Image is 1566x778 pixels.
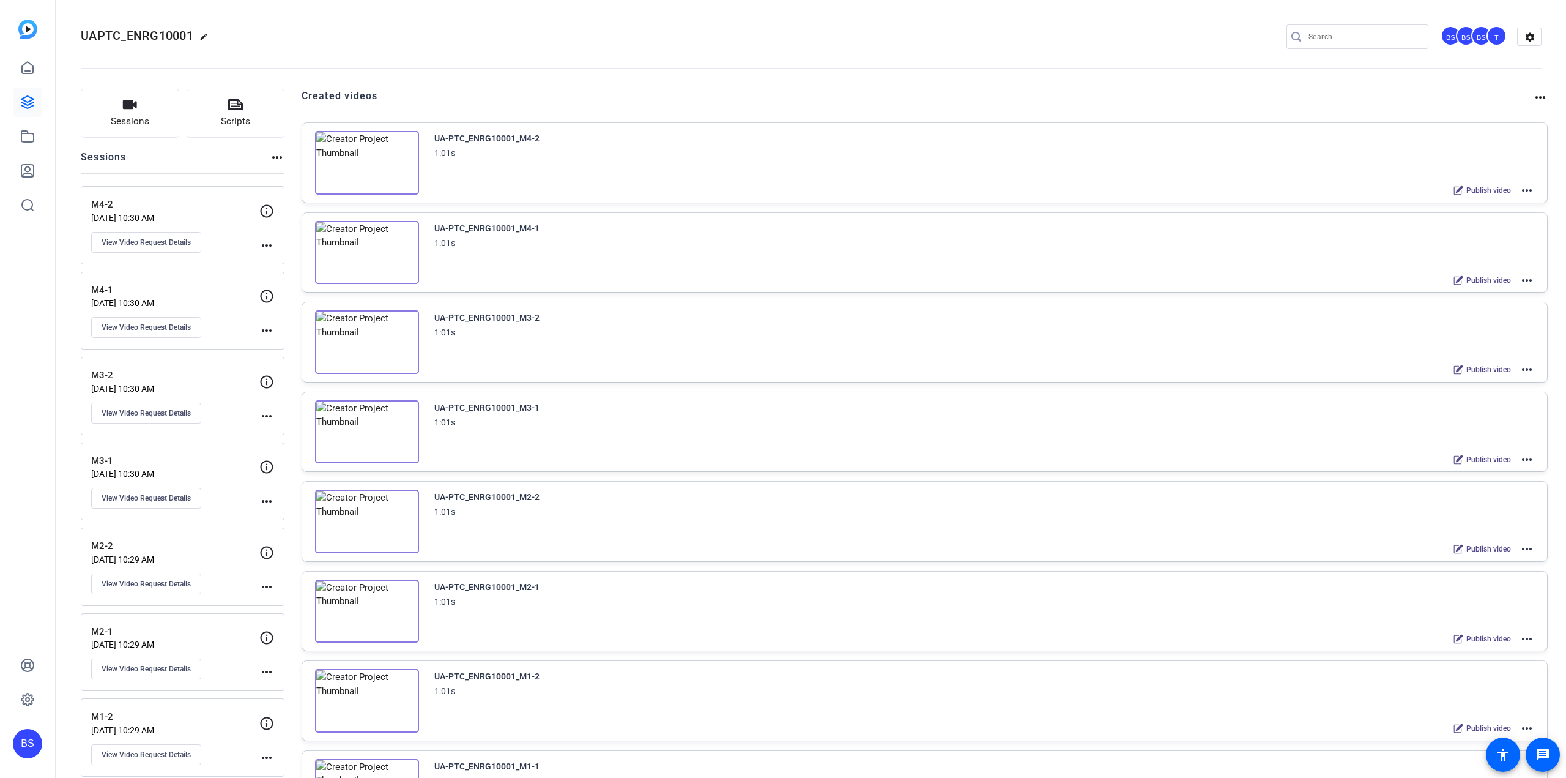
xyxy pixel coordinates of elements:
[270,150,284,165] mat-icon: more_horiz
[315,310,419,374] img: Creator Project Thumbnail
[315,580,419,643] img: Creator Project Thumbnail
[315,490,419,553] img: Creator Project Thumbnail
[434,310,540,325] div: UA-PTC_ENRG10001_M3-2
[91,469,259,479] p: [DATE] 10:30 AM
[1486,26,1508,47] ngx-avatar: Tim Marietta
[91,625,259,639] p: M2-1
[102,323,191,332] span: View Video Request Details
[1520,273,1534,288] mat-icon: more_horiz
[1520,721,1534,736] mat-icon: more_horiz
[434,759,540,774] div: UA-PTC_ENRG10001_M1-1
[434,415,455,430] div: 1:01s
[302,89,1534,113] h2: Created videos
[259,665,274,679] mat-icon: more_horiz
[434,131,540,146] div: UA-PTC_ENRG10001_M4-2
[91,710,259,724] p: M1-2
[1466,275,1511,285] span: Publish video
[1441,26,1461,46] div: BS
[315,400,419,464] img: Creator Project Thumbnail
[13,729,42,758] div: BS
[259,580,274,594] mat-icon: more_horiz
[199,32,214,47] mat-icon: edit
[315,221,419,285] img: Creator Project Thumbnail
[91,555,259,564] p: [DATE] 10:29 AM
[102,750,191,760] span: View Video Request Details
[1535,747,1550,762] mat-icon: message
[102,579,191,589] span: View Video Request Details
[91,384,259,394] p: [DATE] 10:30 AM
[102,238,191,247] span: View Video Request Details
[315,131,419,195] img: Creator Project Thumbnail
[434,325,455,340] div: 1:01s
[1520,183,1534,198] mat-icon: more_horiz
[81,89,179,138] button: Sessions
[111,114,149,129] span: Sessions
[1520,632,1534,646] mat-icon: more_horiz
[1471,26,1493,47] ngx-avatar: Brandon Simmons
[259,323,274,338] mat-icon: more_horiz
[1520,362,1534,377] mat-icon: more_horiz
[91,213,259,223] p: [DATE] 10:30 AM
[434,236,455,250] div: 1:01s
[91,659,201,679] button: View Video Request Details
[18,20,37,39] img: blue-gradient.svg
[91,725,259,735] p: [DATE] 10:29 AM
[187,89,285,138] button: Scripts
[102,664,191,674] span: View Video Request Details
[434,669,540,684] div: UA-PTC_ENRG10001_M1-2
[1466,185,1511,195] span: Publish video
[434,504,455,519] div: 1:01s
[91,454,259,468] p: M3-1
[1456,26,1476,46] div: BS
[91,317,201,338] button: View Video Request Details
[91,574,201,594] button: View Video Request Details
[259,494,274,509] mat-icon: more_horiz
[434,490,540,504] div: UA-PTC_ENRG10001_M2-2
[102,493,191,503] span: View Video Request Details
[259,409,274,424] mat-icon: more_horiz
[91,298,259,308] p: [DATE] 10:30 AM
[81,28,193,43] span: UAPTC_ENRG10001
[1520,542,1534,556] mat-icon: more_horiz
[81,150,127,173] h2: Sessions
[1520,452,1534,467] mat-icon: more_horiz
[1466,634,1511,644] span: Publish video
[1456,26,1477,47] ngx-avatar: Brian Sly
[1486,26,1507,46] div: T
[259,238,274,253] mat-icon: more_horiz
[434,146,455,160] div: 1:01s
[91,640,259,649] p: [DATE] 10:29 AM
[1471,26,1491,46] div: BS
[315,669,419,733] img: Creator Project Thumbnail
[434,684,455,698] div: 1:01s
[91,232,201,253] button: View Video Request Details
[221,114,250,129] span: Scripts
[1533,90,1548,105] mat-icon: more_horiz
[91,198,259,212] p: M4-2
[91,744,201,765] button: View Video Request Details
[91,368,259,383] p: M3-2
[1441,26,1462,47] ngx-avatar: Bradley Spinsby
[434,400,540,415] div: UA-PTC_ENRG10001_M3-1
[91,488,201,509] button: View Video Request Details
[259,750,274,765] mat-icon: more_horiz
[91,283,259,297] p: M4-1
[434,580,540,594] div: UA-PTC_ENRG10001_M2-1
[1308,29,1419,44] input: Search
[102,408,191,418] span: View Video Request Details
[1466,365,1511,375] span: Publish video
[91,403,201,424] button: View Video Request Details
[1466,544,1511,554] span: Publish video
[1466,455,1511,465] span: Publish video
[434,221,540,236] div: UA-PTC_ENRG10001_M4-1
[1518,28,1542,47] mat-icon: settings
[434,594,455,609] div: 1:01s
[1466,724,1511,733] span: Publish video
[1496,747,1510,762] mat-icon: accessibility
[91,539,259,553] p: M2-2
